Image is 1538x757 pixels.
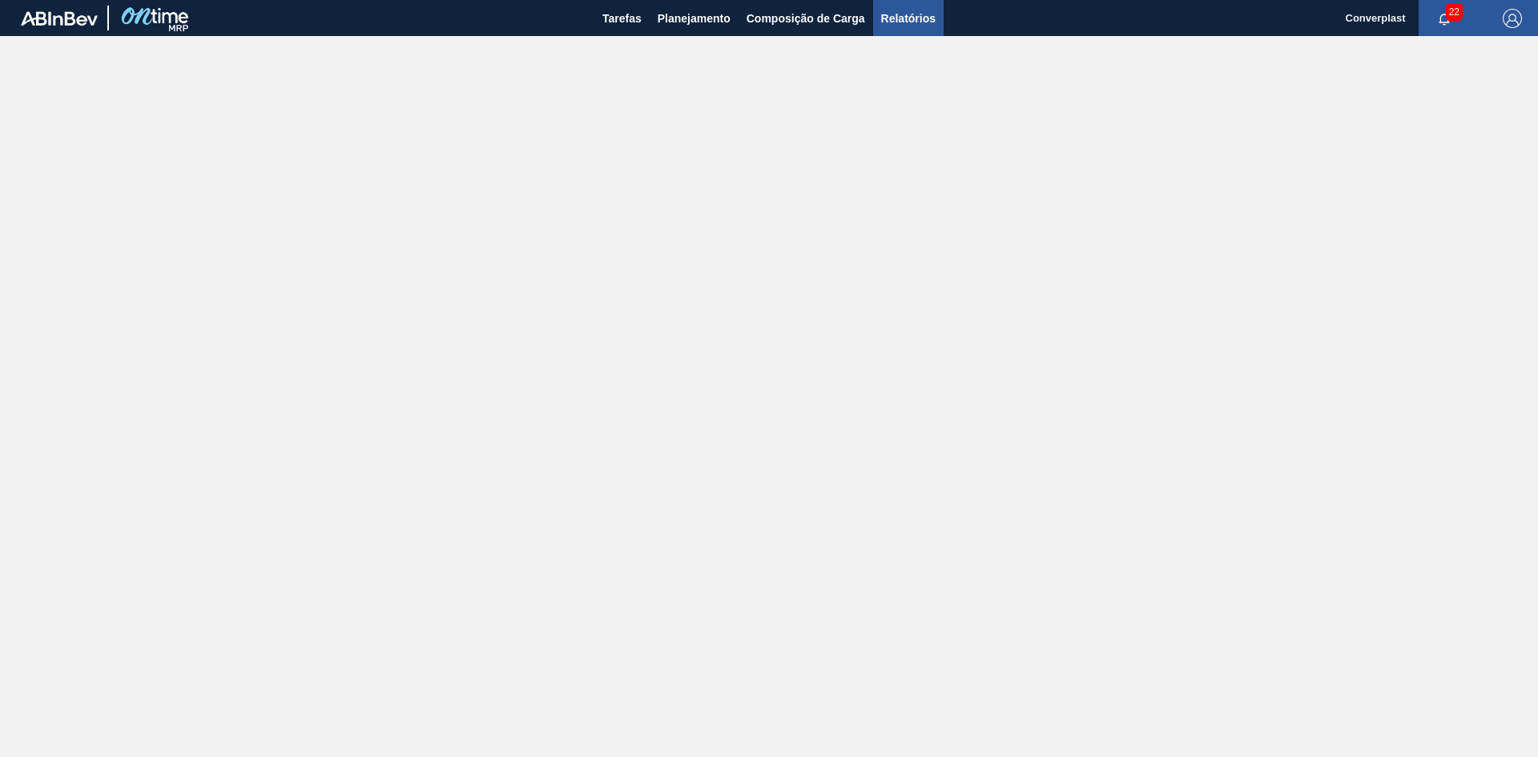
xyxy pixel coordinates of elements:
span: Tarefas [602,9,642,28]
span: 22 [1446,3,1463,21]
span: Composição de Carga [747,9,865,28]
button: Notificações [1419,7,1470,30]
span: Relatórios [881,9,936,28]
span: Planejamento [658,9,731,28]
img: Logout [1503,9,1522,28]
img: TNhmsLtSVTkK8tSr43FrP2fwEKptu5GPRR3wAAAABJRU5ErkJggg== [21,11,98,26]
